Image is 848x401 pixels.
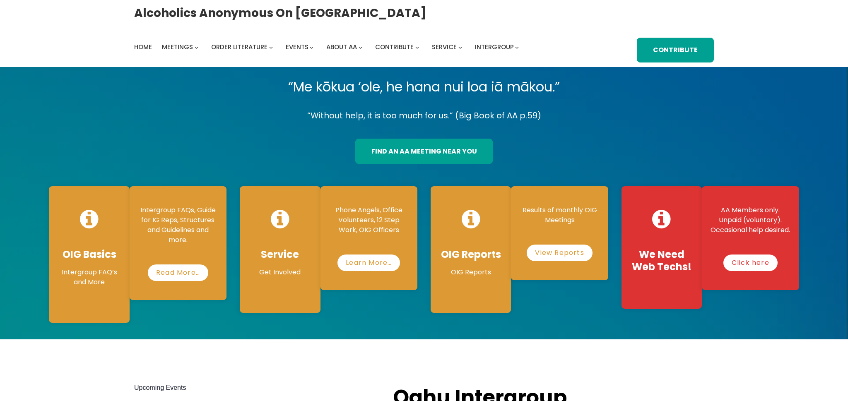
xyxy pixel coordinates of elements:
a: Home [134,41,152,53]
button: Intergroup submenu [515,46,519,49]
p: Intergroup FAQs, Guide for IG Reps, Structures and Guidelines and more. [138,205,218,245]
a: Intergroup [475,41,514,53]
p: “Me kōkua ‘ole, he hana nui loa iā mākou.” [42,75,805,98]
p: “Without help, it is too much for us.” (Big Book of AA p.59) [42,108,805,123]
span: Events [286,43,308,51]
span: Meetings [162,43,193,51]
a: Read More… [148,264,208,281]
span: Service [432,43,457,51]
h2: Upcoming Events [134,383,376,393]
p: AA Members only. Unpaid (voluntary). Occasional help desired. [710,205,790,235]
span: Order Literature [211,43,267,51]
span: Home [134,43,152,51]
h4: OIG Reports [439,248,503,261]
p: Results of monthly OIG Meetings [519,205,600,225]
button: Service submenu [458,46,462,49]
a: find an aa meeting near you [355,139,493,164]
a: Events [286,41,308,53]
a: View Reports [527,245,592,261]
a: Service [432,41,457,53]
button: Order Literature submenu [269,46,273,49]
nav: Intergroup [134,41,522,53]
a: Learn More… [337,255,400,271]
a: Contribute [375,41,414,53]
span: Contribute [375,43,414,51]
a: Contribute [637,38,714,63]
a: Alcoholics Anonymous on [GEOGRAPHIC_DATA] [134,3,426,23]
p: Phone Angels, Office Volunteers, 12 Step Work, OIG Officers [329,205,409,235]
p: OIG Reports [439,267,503,277]
button: Events submenu [310,46,313,49]
h4: Service [248,248,312,261]
a: Click here [723,255,778,271]
button: Meetings submenu [195,46,198,49]
p: Get Involved [248,267,312,277]
a: Meetings [162,41,193,53]
p: Intergroup FAQ’s and More [57,267,121,287]
button: About AA submenu [359,46,362,49]
span: About AA [326,43,357,51]
a: About AA [326,41,357,53]
h4: OIG Basics [57,248,121,261]
h4: We Need Web Techs! [630,248,694,273]
span: Intergroup [475,43,514,51]
button: Contribute submenu [415,46,419,49]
